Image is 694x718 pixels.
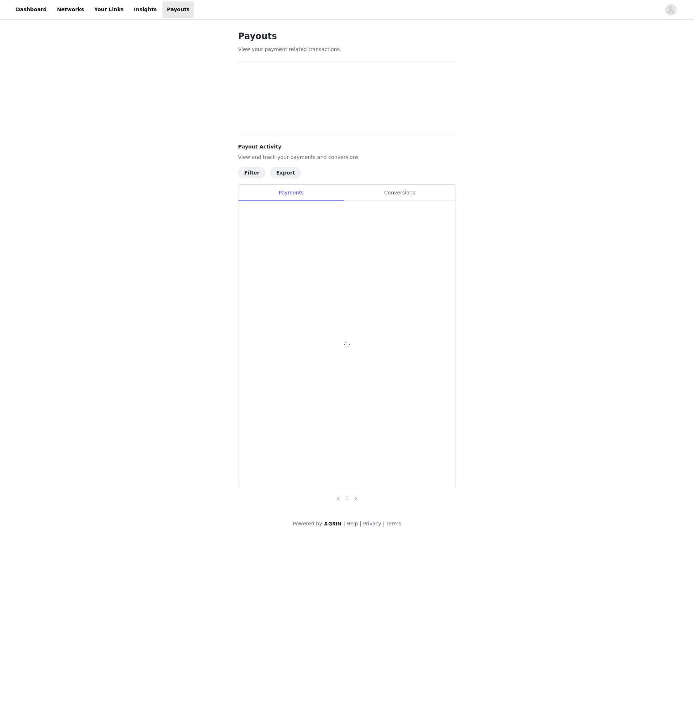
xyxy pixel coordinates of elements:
[130,1,161,18] a: Insights
[360,521,361,526] span: |
[334,494,343,503] li: Previous Page
[238,185,344,201] div: Payments
[351,494,360,503] li: Next Page
[336,496,340,501] i: icon: left
[52,1,88,18] a: Networks
[238,143,456,151] h4: Payout Activity
[347,521,358,526] a: Help
[238,30,456,43] h1: Payouts
[12,1,51,18] a: Dashboard
[363,521,381,526] a: Privacy
[667,4,674,16] div: avatar
[162,1,194,18] a: Payouts
[344,185,456,201] div: Conversions
[324,521,342,526] img: logo
[383,521,385,526] span: |
[343,521,345,526] span: |
[386,521,401,526] a: Terms
[238,46,456,53] p: View your payment related transactions.
[293,521,322,526] span: Powered by
[238,154,456,161] p: View and track your payments and conversions
[270,167,301,179] button: Export
[354,496,358,501] i: icon: right
[238,167,266,179] button: Filter
[343,494,351,502] a: 0
[90,1,128,18] a: Your Links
